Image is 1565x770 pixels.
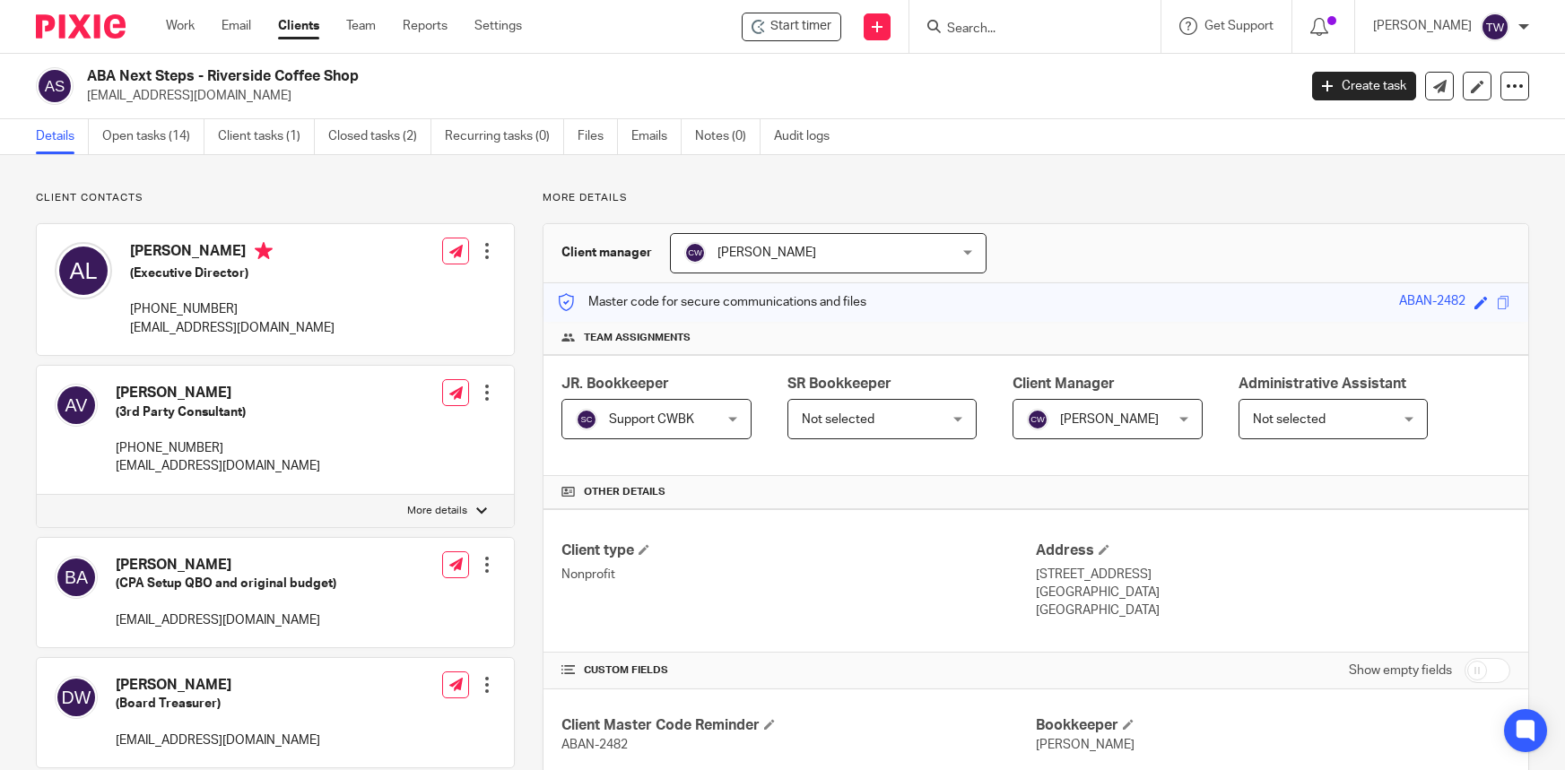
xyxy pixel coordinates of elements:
input: Search [945,22,1107,38]
a: Open tasks (14) [102,119,204,154]
p: [EMAIL_ADDRESS][DOMAIN_NAME] [116,731,320,749]
label: Show empty fields [1349,662,1452,679]
h4: [PERSON_NAME] [130,242,335,264]
span: [PERSON_NAME] [717,247,816,259]
a: Team [346,17,376,35]
a: Files [578,119,618,154]
span: Other details [584,485,665,499]
span: [PERSON_NAME] [1036,739,1135,751]
h4: [PERSON_NAME] [116,384,320,402]
span: Client Manager [1013,376,1115,391]
a: Details [36,119,89,154]
img: svg%3E [55,242,112,299]
a: Recurring tasks (0) [445,119,564,154]
p: More details [543,191,1529,205]
span: Team assignments [584,331,691,345]
span: JR. Bookkeeper [561,376,669,391]
img: svg%3E [684,242,706,264]
p: [EMAIL_ADDRESS][DOMAIN_NAME] [130,319,335,337]
p: Client contacts [36,191,515,205]
span: Get Support [1204,20,1274,32]
div: ABA Next Steps - Riverside Coffee Shop [742,13,841,41]
a: Email [222,17,251,35]
a: Notes (0) [695,119,761,154]
span: SR Bookkeeper [787,376,891,391]
p: [PERSON_NAME] [1373,17,1472,35]
h5: (CPA Setup QBO and original budget) [116,575,336,593]
a: Audit logs [774,119,843,154]
span: [PERSON_NAME] [1060,413,1159,426]
a: Clients [278,17,319,35]
h4: Bookkeeper [1036,716,1510,735]
img: svg%3E [1027,409,1048,430]
h5: (Executive Director) [130,264,335,282]
p: [STREET_ADDRESS] [1036,566,1510,584]
img: svg%3E [55,384,98,427]
span: Administrative Assistant [1239,376,1406,391]
h4: Client type [561,541,1036,560]
p: [EMAIL_ADDRESS][DOMAIN_NAME] [116,457,320,475]
h4: [PERSON_NAME] [116,676,320,695]
h4: [PERSON_NAME] [116,556,336,575]
a: Settings [474,17,522,35]
p: [PHONE_NUMBER] [130,300,335,318]
span: Support CWBK [609,413,694,426]
p: [GEOGRAPHIC_DATA] [1036,601,1510,619]
a: Reports [403,17,448,35]
i: Primary [255,242,273,260]
img: svg%3E [55,556,98,599]
p: [GEOGRAPHIC_DATA] [1036,584,1510,601]
p: [EMAIL_ADDRESS][DOMAIN_NAME] [116,611,336,629]
img: svg%3E [36,67,74,105]
img: svg%3E [55,676,98,719]
span: Not selected [802,413,874,426]
p: More details [407,504,467,518]
p: [EMAIL_ADDRESS][DOMAIN_NAME] [87,87,1285,105]
h5: (Board Treasurer) [116,695,320,713]
a: Create task [1312,72,1416,100]
img: svg%3E [576,409,597,430]
p: Master code for secure communications and files [557,293,866,311]
h3: Client manager [561,244,652,262]
a: Closed tasks (2) [328,119,431,154]
p: Nonprofit [561,566,1036,584]
h4: CUSTOM FIELDS [561,663,1036,678]
span: ABAN-2482 [561,739,628,751]
span: Start timer [770,17,831,36]
h4: Client Master Code Reminder [561,716,1036,735]
p: [PHONE_NUMBER] [116,439,320,457]
div: ABAN-2482 [1399,292,1465,313]
h5: (3rd Party Consultant) [116,403,320,421]
img: Pixie [36,14,126,39]
h2: ABA Next Steps - Riverside Coffee Shop [87,67,1046,86]
img: svg%3E [1481,13,1509,41]
a: Emails [631,119,682,154]
a: Client tasks (1) [218,119,315,154]
a: Work [166,17,195,35]
h4: Address [1036,541,1510,560]
span: Not selected [1253,413,1326,426]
